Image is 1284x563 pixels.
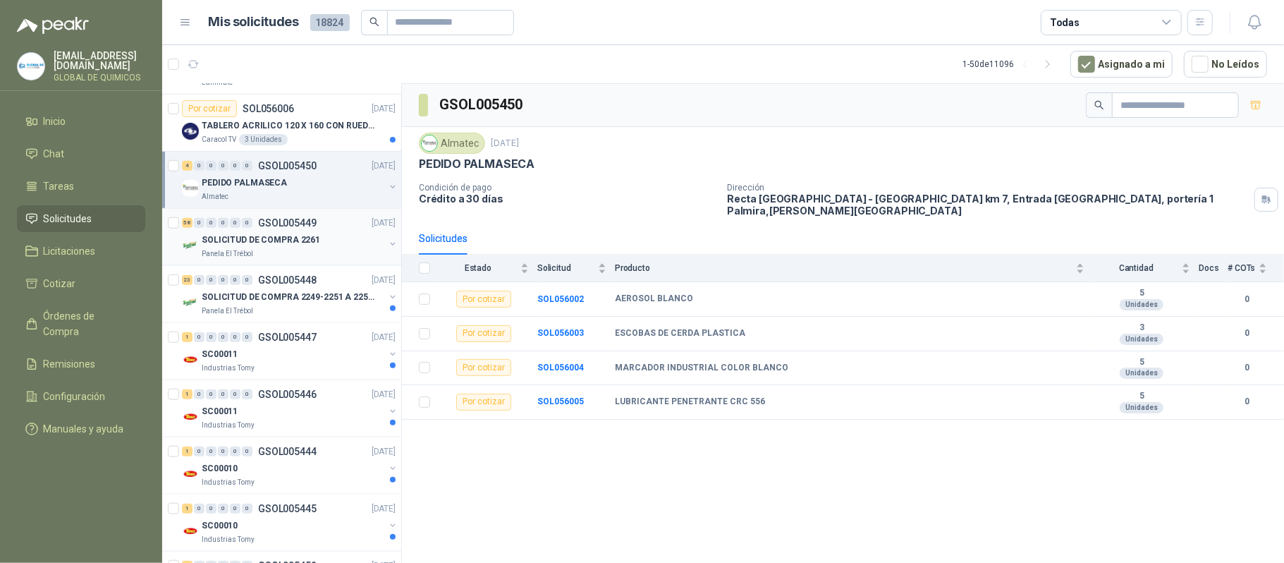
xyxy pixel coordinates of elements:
p: GSOL005450 [258,161,317,171]
div: Unidades [1120,368,1163,379]
div: Por cotizar [456,394,511,411]
img: Company Logo [182,294,199,311]
p: Industrias Tomy [202,363,255,374]
div: 0 [242,161,252,171]
p: SC00011 [202,405,238,418]
p: Caracol TV [202,134,236,145]
p: [EMAIL_ADDRESS][DOMAIN_NAME] [54,51,145,71]
b: SOL056005 [537,396,584,406]
span: search [1094,100,1104,110]
span: Cantidad [1093,263,1179,273]
span: Solicitud [537,263,595,273]
a: 1 0 0 0 0 0 GSOL005446[DATE] Company LogoSC00011Industrias Tomy [182,386,398,431]
p: Dirección [727,183,1249,193]
div: 0 [206,447,216,456]
div: 0 [206,275,216,285]
a: Por cotizarSOL056006[DATE] Company LogoTABLERO ACRILICO 120 X 160 CON RUEDASCaracol TV3 Unidades [162,95,401,152]
a: Inicio [17,108,145,135]
a: SOL056004 [537,363,584,373]
a: 58 0 0 0 0 0 GSOL005449[DATE] Company LogoSOLICITUD DE COMPRA 2261Panela El Trébol [182,214,398,260]
a: 4 0 0 0 0 0 GSOL005450[DATE] Company LogoPEDIDO PALMASECAAlmatec [182,157,398,202]
b: SOL056003 [537,328,584,338]
a: Tareas [17,173,145,200]
b: 5 [1093,288,1190,299]
div: 1 [182,504,192,514]
button: Asignado a mi [1070,51,1173,78]
th: # COTs [1228,255,1284,282]
p: Panela El Trébol [202,305,253,317]
div: 0 [242,332,252,342]
div: Todas [1050,15,1080,30]
img: Company Logo [182,180,199,197]
img: Company Logo [182,408,199,425]
a: Configuración [17,383,145,410]
p: GSOL005448 [258,275,317,285]
p: PEDIDO PALMASECA [202,176,287,190]
p: GSOL005444 [258,447,317,456]
a: Cotizar [17,270,145,297]
div: Unidades [1120,299,1163,310]
th: Solicitud [537,255,615,282]
div: 1 [182,332,192,342]
p: GLOBAL DE QUIMICOS [54,73,145,82]
div: 0 [194,504,204,514]
span: Remisiones [44,356,96,372]
th: Producto [615,255,1093,282]
a: 1 0 0 0 0 0 GSOL005447[DATE] Company LogoSC00011Industrias Tomy [182,329,398,374]
span: # COTs [1228,263,1256,273]
div: Almatec [419,133,485,154]
img: Company Logo [182,351,199,368]
div: 0 [218,161,228,171]
a: Licitaciones [17,238,145,265]
div: Unidades [1120,334,1163,345]
div: 0 [206,161,216,171]
div: 0 [194,218,204,228]
div: Por cotizar [456,325,511,342]
a: Chat [17,140,145,167]
b: SOL056002 [537,294,584,304]
span: 18824 [310,14,350,31]
b: ESCOBAS DE CERDA PLASTICA [615,328,745,339]
a: 1 0 0 0 0 0 GSOL005444[DATE] Company LogoSC00010Industrias Tomy [182,443,398,488]
p: [DATE] [372,388,396,401]
div: 0 [206,218,216,228]
p: SOLICITUD DE COMPRA 2261 [202,234,320,247]
b: 0 [1228,327,1267,340]
div: 0 [218,389,228,399]
div: 0 [194,161,204,171]
div: 1 - 50 de 11096 [962,53,1059,75]
p: GSOL005446 [258,389,317,399]
div: 0 [218,275,228,285]
span: Órdenes de Compra [44,308,132,339]
p: SC00010 [202,462,238,476]
span: Licitaciones [44,243,96,259]
p: [DATE] [372,502,396,516]
p: PEDIDO PALMASECA [419,157,534,171]
span: search [369,17,379,27]
b: 5 [1093,357,1190,368]
th: Cantidad [1093,255,1199,282]
p: GSOL005449 [258,218,317,228]
div: 0 [230,447,240,456]
a: 23 0 0 0 0 0 GSOL005448[DATE] Company LogoSOLICITUD DE COMPRA 2249-2251 A 2256-2258 Y 2262Panela ... [182,272,398,317]
p: [DATE] [372,102,396,116]
span: Producto [615,263,1073,273]
p: SOL056006 [243,104,294,114]
span: Manuales y ayuda [44,421,124,437]
b: AEROSOL BLANCO [615,293,693,305]
p: SC00010 [202,519,238,533]
div: 1 [182,389,192,399]
div: 0 [230,504,240,514]
p: Almatec [202,191,228,202]
img: Company Logo [18,53,44,80]
a: Órdenes de Compra [17,303,145,345]
p: Panela El Trébol [202,248,253,260]
div: 0 [218,218,228,228]
p: Industrias Tomy [202,534,255,545]
span: Configuración [44,389,106,404]
b: 5 [1093,391,1190,402]
div: 0 [194,332,204,342]
span: Cotizar [44,276,76,291]
div: 0 [230,389,240,399]
div: 3 Unidades [239,134,288,145]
